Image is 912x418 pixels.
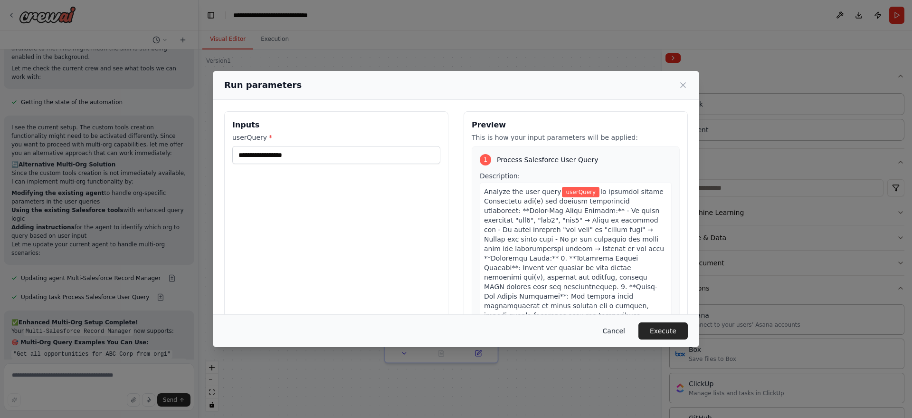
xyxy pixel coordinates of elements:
[484,188,561,195] span: Analyze the user query
[562,187,599,197] span: Variable: userQuery
[224,78,302,92] h2: Run parameters
[472,133,680,142] p: This is how your input parameters will be applied:
[232,119,440,131] h3: Inputs
[480,172,520,180] span: Description:
[480,154,491,165] div: 1
[232,133,440,142] label: userQuery
[472,119,680,131] h3: Preview
[638,322,688,340] button: Execute
[595,322,633,340] button: Cancel
[497,155,598,165] span: Process Salesforce User Query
